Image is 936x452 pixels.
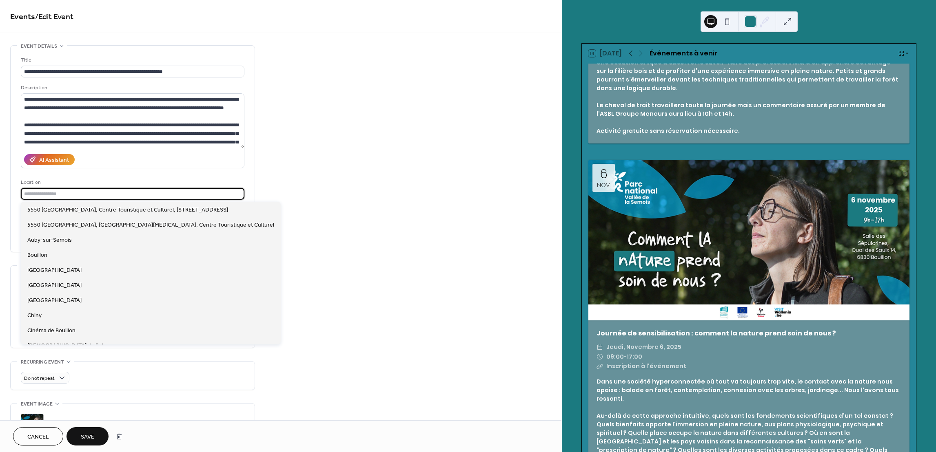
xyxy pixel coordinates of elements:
[27,281,82,289] span: [GEOGRAPHIC_DATA]
[21,400,53,408] span: Event image
[597,352,603,362] div: ​
[21,84,243,92] div: Description
[597,329,836,338] a: Journée de sensibilisation : comment la nature prend soin de nous ?
[606,352,624,362] span: 09:00
[27,433,49,441] span: Cancel
[21,414,44,437] div: ;
[24,154,75,165] button: AI Assistant
[10,9,35,25] a: Events
[627,352,642,362] span: 17:00
[597,362,603,371] div: ​
[27,205,228,214] span: 5550 [GEOGRAPHIC_DATA], Centre Touristique et Culturel, [STREET_ADDRESS]
[650,49,717,58] div: Événements à venir
[606,342,681,352] span: jeudi, novembre 6, 2025
[21,358,64,366] span: Recurring event
[600,168,608,180] div: 6
[27,251,47,259] span: Bouillon
[27,220,274,229] span: 5550 [GEOGRAPHIC_DATA], [GEOGRAPHIC_DATA][MEDICAL_DATA], Centre Touristique et Culturel
[606,362,686,370] a: Inscription à l'événement
[39,156,69,165] div: AI Assistant
[21,56,243,64] div: Title
[588,24,909,135] div: A l'occasion du Week-end du bois, venez assister à une démonstration de débardage à cheval par l’...
[27,341,111,350] span: [DEMOGRAPHIC_DATA] de Bohan
[27,311,42,320] span: Chiny
[21,42,57,51] span: Event details
[597,182,610,188] div: nov.
[13,427,63,445] button: Cancel
[624,352,627,362] span: -
[27,296,82,304] span: [GEOGRAPHIC_DATA]
[24,374,55,383] span: Do not repeat
[21,178,243,187] div: Location
[597,342,603,352] div: ​
[35,9,73,25] span: / Edit Event
[81,433,94,441] span: Save
[27,266,82,274] span: [GEOGRAPHIC_DATA]
[67,427,109,445] button: Save
[27,236,72,244] span: Auby-sur-Semois
[27,326,75,335] span: Cinéma de Bouillon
